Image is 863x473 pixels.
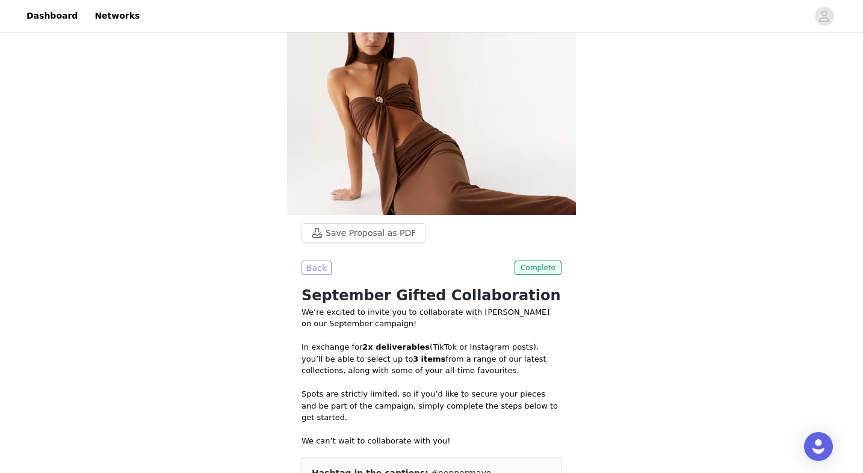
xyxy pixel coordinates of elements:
[413,354,418,363] strong: 3
[302,341,561,377] p: In exchange for (TikTok or Instagram posts), you’ll be able to select up to from a range of our l...
[19,2,85,29] a: Dashboard
[302,223,425,243] button: Save Proposal as PDF
[302,285,561,306] h1: September Gifted Collaboration
[515,261,561,275] span: Complete
[302,306,561,330] p: We’re excited to invite you to collaborate with [PERSON_NAME] on our September campaign!
[302,388,561,424] p: Spots are strictly limited, so if you’d like to secure your pieces and be part of the campaign, s...
[804,432,833,461] div: Open Intercom Messenger
[818,7,830,26] div: avatar
[302,435,561,447] p: We can’t wait to collaborate with you!
[421,354,446,363] strong: items
[302,261,332,275] button: Back
[362,342,430,351] strong: 2x deliverables
[87,2,147,29] a: Networks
